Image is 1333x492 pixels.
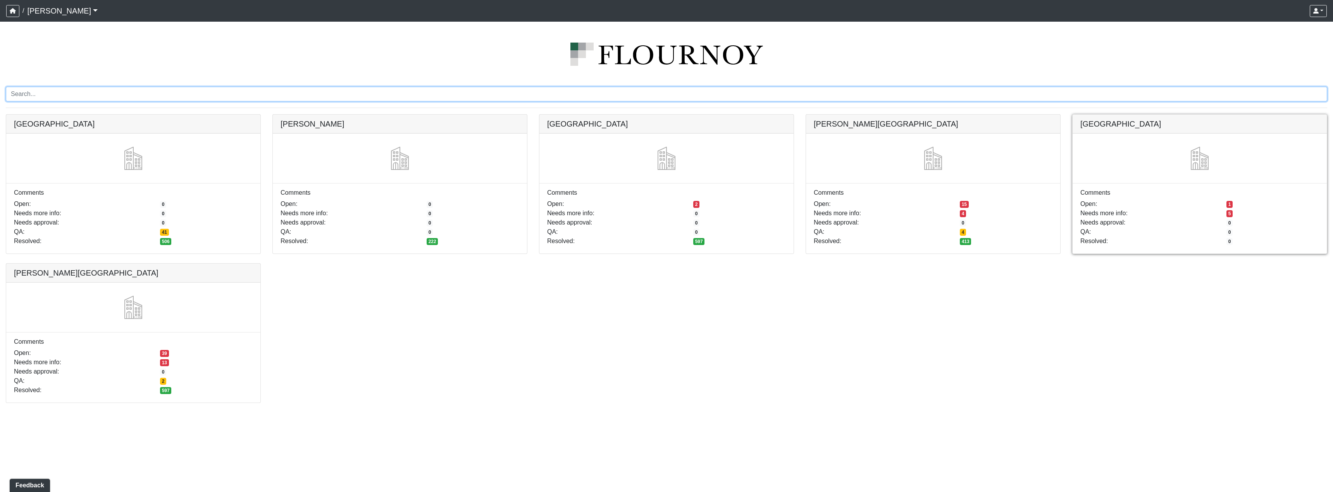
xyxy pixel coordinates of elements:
a: [PERSON_NAME] [27,3,98,19]
img: logo [6,43,1327,66]
span: / [19,3,27,19]
input: Search [6,87,1327,101]
iframe: Ybug feedback widget [6,477,52,492]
